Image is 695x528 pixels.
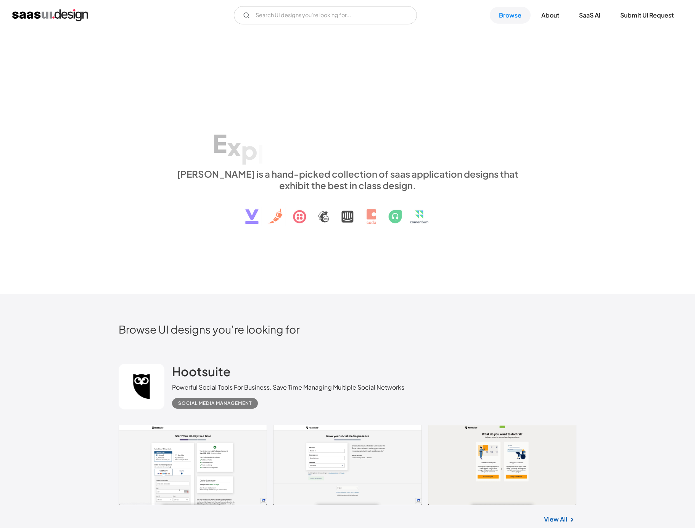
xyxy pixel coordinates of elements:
[611,7,683,24] a: Submit UI Request
[172,102,523,160] h1: Explore SaaS UI design patterns & interactions.
[257,139,264,169] div: l
[232,191,463,231] img: text, icon, saas logo
[544,515,567,524] a: View All
[234,6,417,24] input: Search UI designs you're looking for...
[119,323,576,336] h2: Browse UI designs you’re looking for
[12,9,88,21] a: home
[172,364,231,383] a: Hootsuite
[234,6,417,24] form: Email Form
[172,364,231,379] h2: Hootsuite
[178,399,252,408] div: Social Media Management
[172,168,523,191] div: [PERSON_NAME] is a hand-picked collection of saas application designs that exhibit the best in cl...
[532,7,568,24] a: About
[570,7,610,24] a: SaaS Ai
[490,7,531,24] a: Browse
[241,135,257,165] div: p
[227,132,241,161] div: x
[212,128,227,158] div: E
[172,383,404,392] div: Powerful Social Tools For Business. Save Time Managing Multiple Social Networks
